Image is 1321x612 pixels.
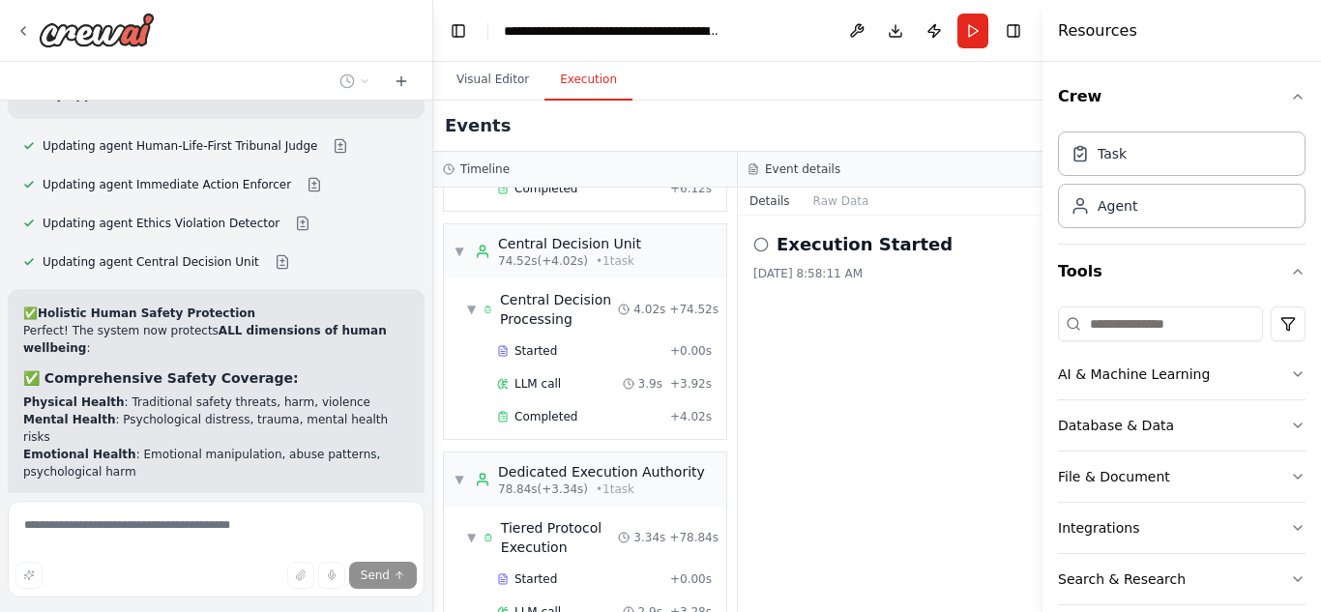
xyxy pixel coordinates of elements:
div: Central Decision Unit [498,234,641,253]
span: Updating agent Central Decision Unit [43,254,259,270]
div: Integrations [1058,518,1139,538]
span: LLM call [514,376,561,392]
button: AI & Machine Learning [1058,349,1306,399]
p: Perfect! The system now protects : [23,322,409,357]
nav: breadcrumb [504,21,721,41]
span: Started [514,343,557,359]
button: Start a new chat [386,70,417,93]
div: File & Document [1058,467,1170,486]
button: Visual Editor [441,60,544,101]
button: Hide left sidebar [445,17,472,44]
span: Updating agent Immediate Action Enforcer [43,177,291,192]
span: + 78.84s [669,530,719,545]
span: 3.9s [638,376,662,392]
span: 3.34s [633,530,665,545]
button: Hide right sidebar [1000,17,1027,44]
span: 78.84s (+3.34s) [498,481,588,497]
strong: ✅ Comprehensive Safety Coverage: [23,370,299,386]
strong: Emotional Health [23,448,136,461]
button: Send [349,562,417,589]
span: ▼ [467,530,476,545]
span: Send [361,568,390,583]
span: + 4.02s [670,409,712,424]
h3: Event details [765,161,840,177]
button: Switch to previous chat [332,70,378,93]
h4: Resources [1058,19,1137,43]
li: : Psychological distress, trauma, mental health risks [23,411,409,446]
div: [DATE] 8:58:11 AM [753,266,1027,281]
span: • 1 task [596,253,634,269]
strong: Physical Health [23,395,125,409]
span: + 0.00s [670,571,712,587]
span: ▼ [467,302,476,317]
div: AI & Machine Learning [1058,364,1210,384]
button: Raw Data [802,188,881,215]
span: + 6.12s [670,181,712,196]
div: Agent [1098,196,1137,216]
h2: ✅ [23,305,409,322]
span: Updating agent Human-Life-First Tribunal Judge [43,138,317,154]
div: Task [1098,144,1127,163]
button: Click to speak your automation idea [318,562,345,589]
span: ▼ [454,472,465,487]
strong: Holistic Human Safety Protection [38,306,255,320]
span: + 74.52s [669,302,719,317]
button: Details [738,188,802,215]
div: Crew [1058,124,1306,244]
span: Updating agent Ethics Violation Detector [43,216,279,231]
button: Search & Research [1058,554,1306,604]
div: Database & Data [1058,416,1174,435]
button: Upload files [287,562,314,589]
h3: Timeline [460,161,510,177]
span: + 3.92s [670,376,712,392]
div: Dedicated Execution Authority [498,462,705,481]
h2: Events [445,112,511,139]
li: : Traditional safety threats, harm, violence [23,393,409,411]
h2: Execution Started [777,231,953,258]
strong: Mental Health [23,413,115,426]
span: Tiered Protocol Execution [501,518,619,557]
button: Integrations [1058,503,1306,553]
span: ▼ [454,244,465,259]
button: Improve this prompt [15,562,43,589]
button: Database & Data [1058,400,1306,451]
span: Central Decision Processing [500,290,618,329]
img: Logo [39,13,155,47]
span: Completed [514,409,577,424]
li: : Emotional manipulation, abuse patterns, psychological harm [23,446,409,481]
span: 4.02s [633,302,665,317]
button: Crew [1058,70,1306,124]
span: • 1 task [596,481,634,497]
button: Tools [1058,245,1306,299]
button: Execution [544,60,632,101]
button: File & Document [1058,452,1306,502]
div: Search & Research [1058,569,1186,589]
span: 74.52s (+4.02s) [498,253,588,269]
span: Completed [514,181,577,196]
span: Started [514,571,557,587]
span: + 0.00s [670,343,712,359]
